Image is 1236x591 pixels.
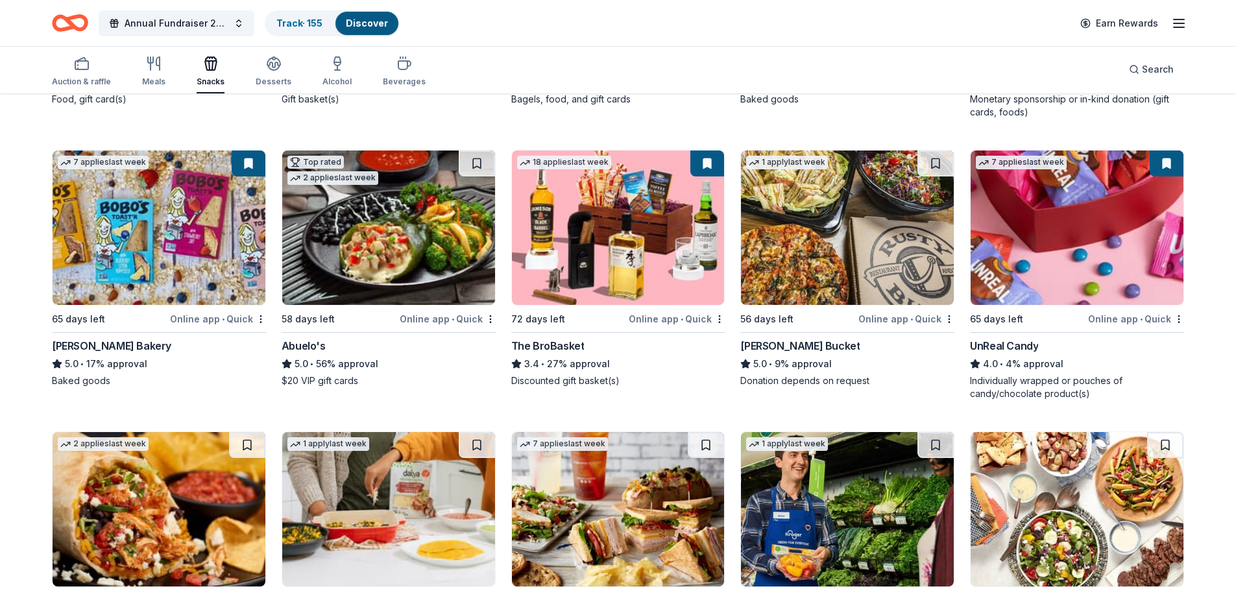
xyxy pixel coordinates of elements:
button: Auction & raffle [52,51,111,93]
span: • [310,359,313,369]
div: Snacks [197,77,224,87]
div: 7 applies last week [58,156,149,169]
img: Image for The BroBasket [512,151,725,305]
button: Alcohol [322,51,352,93]
img: Image for Rusty Bucket [741,151,954,305]
div: Abuelo's [282,338,326,354]
div: 27% approval [511,356,725,372]
div: Baked goods [52,374,266,387]
div: Top rated [287,156,344,169]
a: Image for UnReal Candy7 applieslast week65 days leftOnline app•QuickUnReal Candy4.0•4% approvalIn... [970,150,1184,400]
img: Image for Tijuana Flats [53,432,265,586]
div: 2 applies last week [58,437,149,451]
div: Bagels, food, and gift cards [511,93,725,106]
div: 65 days left [970,311,1023,327]
span: Annual Fundraiser 2025 [125,16,228,31]
div: 72 days left [511,311,565,327]
a: Image for Abuelo's Top rated2 applieslast week58 days leftOnline app•QuickAbuelo's5.0•56% approva... [282,150,496,387]
div: [PERSON_NAME] Bakery [52,338,171,354]
div: Online app Quick [170,311,266,327]
div: Gift basket(s) [282,93,496,106]
div: Online app Quick [858,311,954,327]
div: 7 applies last week [976,156,1067,169]
div: Monetary sponsorship or in-kind donation (gift cards, foods) [970,93,1184,119]
div: 9% approval [740,356,954,372]
div: Food, gift card(s) [52,93,266,106]
img: Image for McAlister's Deli [512,432,725,586]
span: 4.0 [983,356,998,372]
a: Image for The BroBasket18 applieslast week72 days leftOnline app•QuickThe BroBasket3.4•27% approv... [511,150,725,387]
a: Earn Rewards [1072,12,1166,35]
div: Beverages [383,77,426,87]
button: Track· 155Discover [265,10,400,36]
span: Search [1142,62,1174,77]
img: Image for Taziki's Mediterranean Cafe [971,432,1183,586]
div: 1 apply last week [746,156,828,169]
div: [PERSON_NAME] Bucket [740,338,860,354]
div: 17% approval [52,356,266,372]
span: 5.0 [295,356,308,372]
img: Image for Abuelo's [282,151,495,305]
div: 2 applies last week [287,171,378,185]
div: Individually wrapped or pouches of candy/chocolate product(s) [970,374,1184,400]
span: 5.0 [753,356,767,372]
div: UnReal Candy [970,338,1038,354]
span: • [769,359,773,369]
div: $20 VIP gift cards [282,374,496,387]
div: The BroBasket [511,338,585,354]
button: Meals [142,51,165,93]
div: Auction & raffle [52,77,111,87]
a: Image for Rusty Bucket1 applylast week56 days leftOnline app•Quick[PERSON_NAME] Bucket5.0•9% appr... [740,150,954,387]
span: 3.4 [524,356,539,372]
button: Beverages [383,51,426,93]
div: Alcohol [322,77,352,87]
div: Desserts [256,77,291,87]
span: • [452,314,454,324]
div: 58 days left [282,311,335,327]
button: Search [1119,56,1184,82]
button: Desserts [256,51,291,93]
span: • [1000,359,1004,369]
a: Image for Bobo's Bakery7 applieslast week65 days leftOnline app•Quick[PERSON_NAME] Bakery5.0•17% ... [52,150,266,387]
button: Annual Fundraiser 2025 [99,10,254,36]
a: Home [52,8,88,38]
span: • [910,314,913,324]
span: • [222,314,224,324]
div: Online app Quick [400,311,496,327]
img: Image for Bobo's Bakery [53,151,265,305]
div: 18 applies last week [517,156,611,169]
div: Discounted gift basket(s) [511,374,725,387]
button: Snacks [197,51,224,93]
img: Image for UnReal Candy [971,151,1183,305]
a: Track· 155 [276,18,322,29]
span: • [1140,314,1143,324]
div: Meals [142,77,165,87]
div: 1 apply last week [746,437,828,451]
span: 5.0 [65,356,79,372]
div: 7 applies last week [517,437,608,451]
img: Image for Kroger [741,432,954,586]
div: Donation depends on request [740,374,954,387]
span: • [80,359,84,369]
img: Image for Daiya [282,432,495,586]
div: 4% approval [970,356,1184,372]
span: • [681,314,683,324]
div: 56% approval [282,356,496,372]
div: 65 days left [52,311,105,327]
div: Baked goods [740,93,954,106]
div: Online app Quick [1088,311,1184,327]
a: Discover [346,18,388,29]
div: 56 days left [740,311,794,327]
span: • [541,359,544,369]
div: 1 apply last week [287,437,369,451]
div: Online app Quick [629,311,725,327]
